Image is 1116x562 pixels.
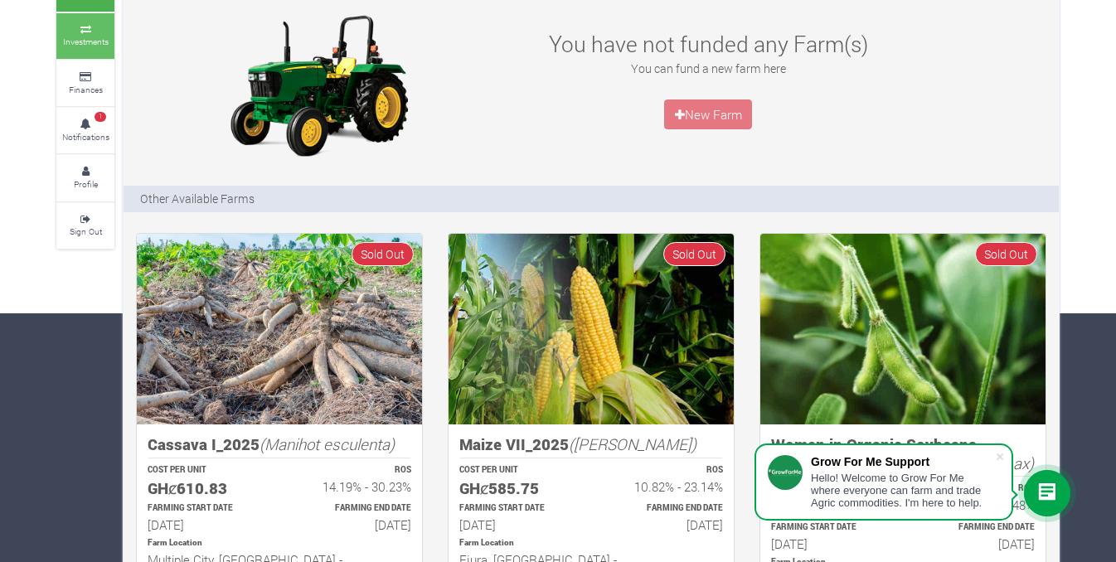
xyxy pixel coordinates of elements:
[606,479,723,494] h6: 10.82% - 23.14%
[528,31,888,57] h3: You have not funded any Farm(s)
[771,536,888,551] h6: [DATE]
[811,455,995,468] div: Grow For Me Support
[918,521,1035,534] p: Estimated Farming End Date
[459,537,723,550] p: Location of Farm
[215,11,422,160] img: growforme image
[760,234,1046,425] img: growforme image
[663,242,725,266] span: Sold Out
[56,155,114,201] a: Profile
[459,464,576,477] p: COST PER UNIT
[56,203,114,249] a: Sign Out
[606,464,723,477] p: ROS
[528,60,888,77] p: You can fund a new farm here
[918,536,1035,551] h6: [DATE]
[771,521,888,534] p: Estimated Farming Start Date
[459,479,576,498] h5: GHȼ585.75
[70,225,102,237] small: Sign Out
[148,517,264,532] h6: [DATE]
[294,464,411,477] p: ROS
[56,61,114,106] a: Finances
[294,517,411,532] h6: [DATE]
[69,84,103,95] small: Finances
[606,517,723,532] h6: [DATE]
[62,131,109,143] small: Notifications
[352,242,414,266] span: Sold Out
[95,112,106,122] span: 1
[148,502,264,515] p: Estimated Farming Start Date
[569,434,696,454] i: ([PERSON_NAME])
[56,108,114,153] a: 1 Notifications
[771,435,1035,472] h5: Women in Organic Soybeans Farming_2025
[148,435,411,454] h5: Cassava I_2025
[459,435,723,454] h5: Maize VII_2025
[975,242,1037,266] span: Sold Out
[148,464,264,477] p: COST PER UNIT
[148,479,264,498] h5: GHȼ610.83
[260,434,395,454] i: (Manihot esculenta)
[74,178,98,190] small: Profile
[140,190,255,207] p: Other Available Farms
[63,36,109,47] small: Investments
[811,472,995,509] div: Hello! Welcome to Grow For Me where everyone can farm and trade Agric commodities. I'm here to help.
[148,537,411,550] p: Location of Farm
[459,502,576,515] p: Estimated Farming Start Date
[606,502,723,515] p: Estimated Farming End Date
[459,517,576,532] h6: [DATE]
[137,234,422,425] img: growforme image
[56,13,114,59] a: Investments
[449,234,734,425] img: growforme image
[294,502,411,515] p: Estimated Farming End Date
[294,479,411,494] h6: 14.19% - 30.23%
